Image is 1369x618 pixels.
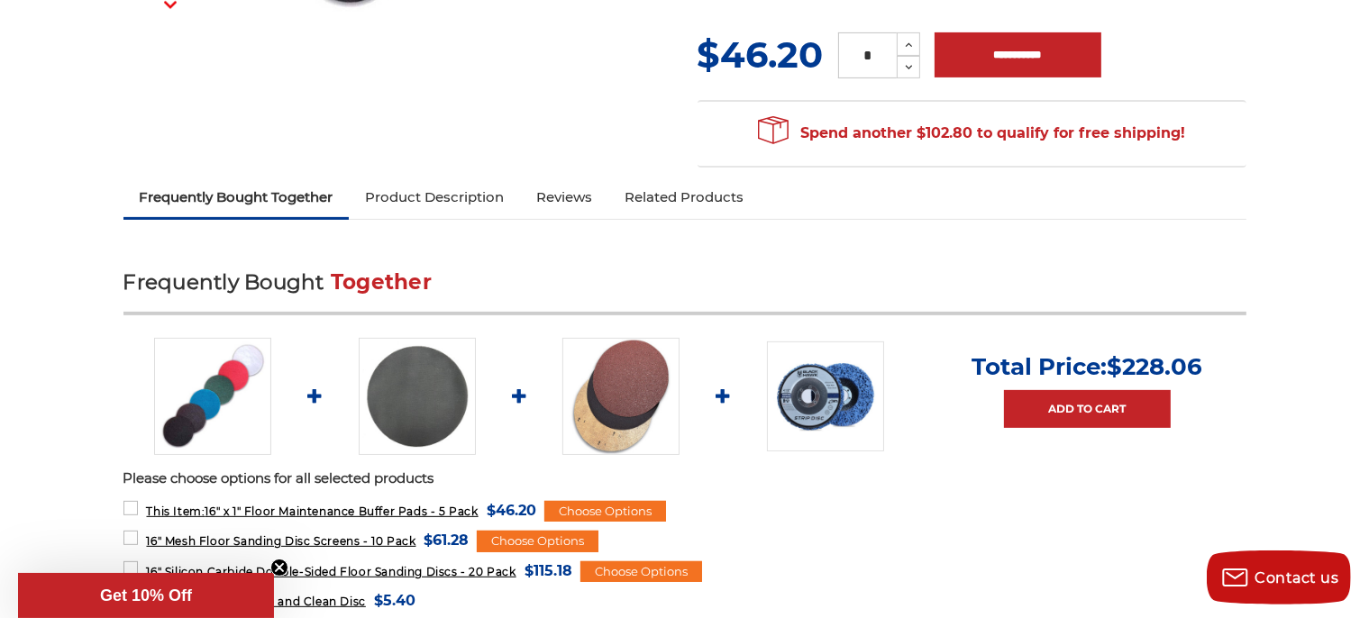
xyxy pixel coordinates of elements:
img: 16" Floor Maintenance Buffer Pads - 5 Pack [154,338,271,455]
span: Spend another $102.80 to qualify for free shipping! [758,124,1186,141]
span: 16" Silicon Carbide Double-Sided Floor Sanding Discs - 20 Pack [146,565,516,578]
div: Get 10% OffClose teaser [18,573,274,618]
span: Frequently Bought [123,269,324,295]
div: Choose Options [477,531,598,552]
strong: This Item: [146,504,205,518]
a: Frequently Bought Together [123,177,350,217]
span: Get 10% Off [100,586,192,604]
span: $5.40 [374,588,415,613]
a: Reviews [520,177,608,217]
span: Contact us [1255,569,1339,586]
span: $46.20 [698,32,824,77]
span: $228.06 [1107,352,1202,381]
a: Add to Cart [1004,390,1171,428]
p: Total Price: [972,352,1202,381]
span: $46.20 [487,498,536,523]
button: Contact us [1207,550,1351,604]
a: Related Products [608,177,760,217]
div: Choose Options [580,561,702,583]
button: Close teaser [270,559,288,577]
span: $115.18 [525,559,572,583]
span: $61.28 [424,528,469,552]
div: Choose Options [544,501,666,523]
span: 16" Mesh Floor Sanding Disc Screens - 10 Pack [146,534,415,548]
a: Product Description [349,177,520,217]
span: 16" x 1" Floor Maintenance Buffer Pads - 5 Pack [146,504,478,518]
span: Together [331,269,432,295]
p: Please choose options for all selected products [123,468,1246,489]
